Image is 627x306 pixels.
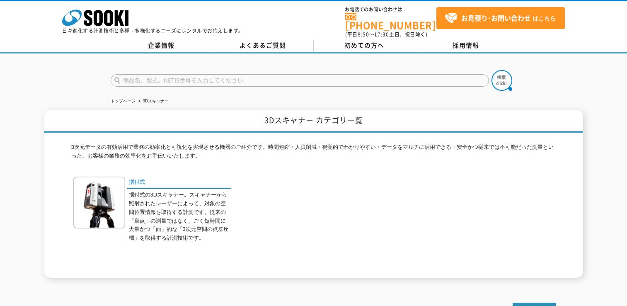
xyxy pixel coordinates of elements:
[71,143,556,165] p: 3次元データの有効活用で業務の効率化と可視化を実現させる機器のご紹介です。時間短縮・人員削減・視覚的でわかりやすい・データをマルチに活用できる・安全かつ従来では不可能だった測量といった、お客様の...
[314,39,415,52] a: 初めての方へ
[129,191,231,243] p: 据付式の3Dスキャナー。スキャナーから照射されたレーザーによって、対象の空間位置情報を取得する計測です。従来の「単点」の測量ではなく、ごく短時間に大量かつ「面」的な「3次元空間の点群座標」を取得...
[111,39,212,52] a: 企業情報
[111,74,489,87] input: 商品名、型式、NETIS番号を入力してください
[62,28,244,33] p: 日々進化する計測技術と多種・多様化するニーズにレンタルでお応えします。
[345,7,436,12] span: お電話でのお問い合わせは
[491,70,512,91] img: btn_search.png
[212,39,314,52] a: よくあるご質問
[358,31,369,38] span: 8:50
[137,97,169,106] li: 3Dスキャナー
[415,39,517,52] a: 採用情報
[345,13,436,30] a: [PHONE_NUMBER]
[374,31,389,38] span: 17:30
[111,99,136,103] a: トップページ
[344,41,384,50] span: 初めての方へ
[345,31,427,38] span: (平日 ～ 土日、祝日除く)
[127,177,231,189] a: 据付式
[73,177,125,228] img: 据付式
[461,13,531,23] strong: お見積り･お問い合わせ
[44,110,583,133] h1: 3Dスキャナー カテゴリ一覧
[445,12,556,24] span: はこちら
[436,7,565,29] a: お見積り･お問い合わせはこちら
